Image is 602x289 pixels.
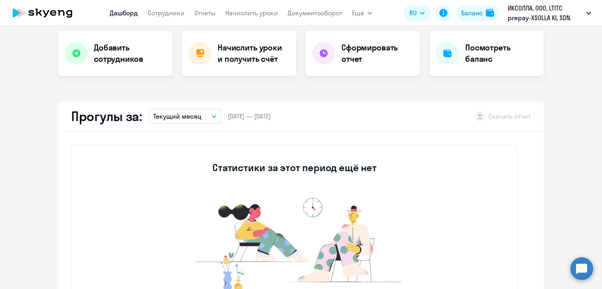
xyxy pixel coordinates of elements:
[228,112,271,121] span: [DATE] — [DATE]
[341,42,413,65] h4: Сформировать отчет
[461,8,483,18] div: Баланс
[218,42,288,65] h4: Начислить уроки и получить счёт
[404,5,430,21] button: RU
[504,3,595,23] button: ИКСОЛЛА, ООО, LTITC prepay-XSOLLA KL SDN. BHD.
[288,9,342,17] a: Документооборот
[352,5,372,21] button: Ещё
[110,9,138,17] a: Дашборд
[225,9,278,17] a: Начислить уроки
[465,42,537,65] h4: Посмотреть баланс
[456,5,499,21] button: Балансbalance
[508,3,583,23] p: ИКСОЛЛА, ООО, LTITC prepay-XSOLLA KL SDN. BHD.
[194,9,216,17] a: Отчеты
[409,8,417,18] span: RU
[212,161,376,174] h3: Статистики за этот период ещё нет
[352,8,364,18] span: Ещё
[71,108,142,124] h2: Прогулы за:
[148,9,184,17] a: Сотрудники
[94,42,166,65] h4: Добавить сотрудников
[148,109,221,124] button: Текущий месяц
[486,9,494,17] img: balance
[153,111,201,121] p: Текущий месяц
